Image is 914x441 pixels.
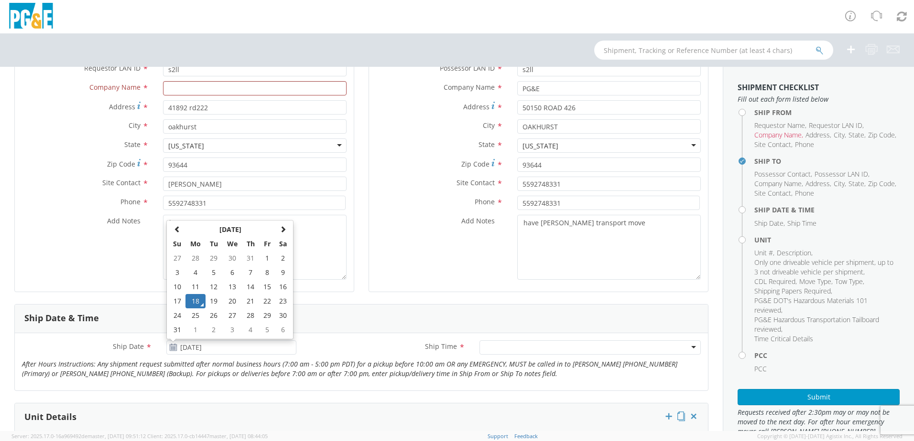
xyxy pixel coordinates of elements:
[834,130,846,140] li: ,
[738,82,819,93] strong: Shipment Checklist
[754,277,797,286] li: ,
[461,216,495,225] span: Add Notes
[754,258,897,277] li: ,
[754,140,793,149] li: ,
[259,323,275,337] td: 5
[777,248,811,257] span: Description
[868,179,896,189] li: ,
[799,277,831,286] span: Move Type
[280,226,286,232] span: Next Month
[206,251,222,265] td: 29
[275,280,291,294] td: 16
[222,323,242,337] td: 3
[754,286,831,295] span: Shipping Papers Required
[222,265,242,280] td: 6
[242,294,259,308] td: 21
[275,308,291,323] td: 30
[242,237,259,251] th: Th
[169,251,185,265] td: 27
[259,308,275,323] td: 29
[594,41,833,60] input: Shipment, Tracking or Reference Number (at least 4 chars)
[185,222,275,237] th: Select Month
[754,236,900,243] h4: Unit
[242,323,259,337] td: 4
[206,308,222,323] td: 26
[209,432,268,440] span: master, [DATE] 08:44:05
[805,130,830,139] span: Address
[754,130,803,140] li: ,
[457,178,495,187] span: Site Contact
[185,308,206,323] td: 25
[754,179,802,188] span: Company Name
[206,323,222,337] td: 2
[868,179,895,188] span: Zip Code
[7,3,55,31] img: pge-logo-06675f144f4cfa6a6814.png
[805,130,831,140] li: ,
[754,315,879,334] span: PG&E Hazardous Transportation Tailboard reviewed
[754,169,811,178] span: Possessor Contact
[754,169,812,179] li: ,
[849,179,864,188] span: State
[275,265,291,280] td: 9
[259,237,275,251] th: Fr
[479,140,495,149] span: State
[809,121,862,130] span: Requestor LAN ID
[169,308,185,323] td: 24
[754,258,893,276] span: Only one driveable vehicle per shipment, up to 3 not driveable vehicle per shipment
[169,265,185,280] td: 3
[754,248,773,257] span: Unit #
[483,121,495,130] span: City
[754,121,806,130] li: ,
[754,296,897,315] li: ,
[222,251,242,265] td: 30
[222,308,242,323] td: 27
[84,63,141,73] span: Requestor LAN ID
[815,169,868,178] span: Possessor LAN ID
[754,206,900,213] h4: Ship Date & Time
[24,314,99,323] h3: Ship Date & Time
[169,294,185,308] td: 17
[849,130,864,139] span: State
[22,359,677,378] i: After Hours Instructions: Any shipment request submitted after normal business hours (7:00 am - 5...
[754,315,897,334] li: ,
[242,308,259,323] td: 28
[259,251,275,265] td: 1
[185,251,206,265] td: 28
[754,109,900,116] h4: Ship From
[174,226,181,232] span: Previous Month
[754,130,802,139] span: Company Name
[834,130,845,139] span: City
[809,121,864,130] li: ,
[169,280,185,294] td: 10
[185,294,206,308] td: 18
[87,432,146,440] span: master, [DATE] 09:51:12
[206,280,222,294] td: 12
[11,432,146,440] span: Server: 2025.17.0-16a969492de
[102,178,141,187] span: Site Contact
[795,189,814,198] span: Phone
[754,189,791,198] span: Site Contact
[275,323,291,337] td: 6
[805,179,830,188] span: Address
[754,189,793,198] li: ,
[795,140,814,149] span: Phone
[259,294,275,308] td: 22
[124,140,141,149] span: State
[849,179,866,189] li: ,
[835,277,863,286] span: Tow Type
[777,248,813,258] li: ,
[475,197,495,206] span: Phone
[754,286,832,296] li: ,
[109,102,135,111] span: Address
[275,237,291,251] th: Sa
[514,432,538,440] a: Feedback
[849,130,866,140] li: ,
[754,179,803,189] li: ,
[185,265,206,280] td: 4
[488,432,508,440] a: Support
[169,237,185,251] th: Su
[242,280,259,294] td: 14
[754,334,813,343] span: Time Critical Details
[738,408,900,436] span: Requests received after 2:30pm may or may not be moved to the next day. For after hour emergency ...
[868,130,895,139] span: Zip Code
